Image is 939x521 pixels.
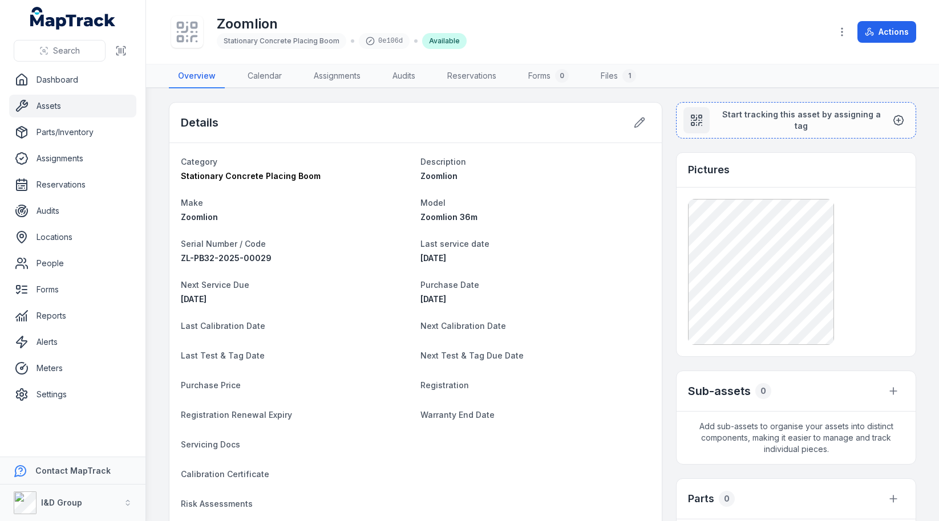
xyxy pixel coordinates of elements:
[181,499,253,508] span: Risk Assessments
[420,157,466,166] span: Description
[181,212,218,222] span: Zoomlion
[422,33,467,49] div: Available
[9,68,136,91] a: Dashboard
[14,40,106,62] button: Search
[9,383,136,406] a: Settings
[181,157,217,166] span: Category
[53,45,80,56] span: Search
[420,253,446,263] span: [DATE]
[9,121,136,144] a: Parts/Inventory
[9,357,136,380] a: Meters
[217,15,467,33] h1: Zoomlion
[181,294,207,304] span: [DATE]
[181,280,249,290] span: Next Service Due
[359,33,410,49] div: 0e106d
[181,171,321,181] span: Stationary Concrete Placing Boom
[41,498,82,507] strong: I&D Group
[420,294,446,304] time: 15/07/2023, 10:00:00 pm
[420,198,446,207] span: Model
[181,380,241,390] span: Purchase Price
[420,380,469,390] span: Registration
[420,321,506,331] span: Next Calibration Date
[181,321,265,331] span: Last Calibration Date
[622,69,636,83] div: 1
[181,198,203,207] span: Make
[169,64,225,88] a: Overview
[420,171,458,181] span: Zoomlion
[9,173,136,196] a: Reservations
[181,351,265,360] span: Last Test & Tag Date
[9,331,136,353] a: Alerts
[30,7,116,30] a: MapTrack
[677,412,916,464] span: Add sub-assets to organise your assets into distinct components, making it easier to manage and t...
[420,212,477,222] span: Zoomlion 36m
[555,69,569,83] div: 0
[181,115,218,131] h2: Details
[9,252,136,275] a: People
[181,253,272,263] span: ZL-PB32-2025-00029
[181,410,292,420] span: Registration Renewal Expiry
[305,64,370,88] a: Assignments
[181,439,240,449] span: Servicing Docs
[719,491,735,507] div: 0
[688,162,730,178] h3: Pictures
[181,294,207,304] time: 17/09/2025, 10:00:00 pm
[420,410,495,420] span: Warranty End Date
[383,64,424,88] a: Audits
[438,64,505,88] a: Reservations
[420,253,446,263] time: 17/09/2024, 10:00:00 pm
[9,226,136,249] a: Locations
[9,304,136,327] a: Reports
[181,239,266,249] span: Serial Number / Code
[688,383,751,399] h2: Sub-assets
[238,64,291,88] a: Calendar
[420,351,524,360] span: Next Test & Tag Due Date
[420,280,479,290] span: Purchase Date
[9,200,136,222] a: Audits
[224,36,339,45] span: Stationary Concrete Placing Boom
[9,95,136,117] a: Assets
[755,383,771,399] div: 0
[9,278,136,301] a: Forms
[9,147,136,170] a: Assignments
[676,102,916,139] button: Start tracking this asset by assigning a tag
[420,294,446,304] span: [DATE]
[688,491,714,507] h3: Parts
[519,64,578,88] a: Forms0
[857,21,916,43] button: Actions
[35,466,111,475] strong: Contact MapTrack
[592,64,645,88] a: Files1
[420,239,489,249] span: Last service date
[719,109,884,132] span: Start tracking this asset by assigning a tag
[181,469,269,479] span: Calibration Certificate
